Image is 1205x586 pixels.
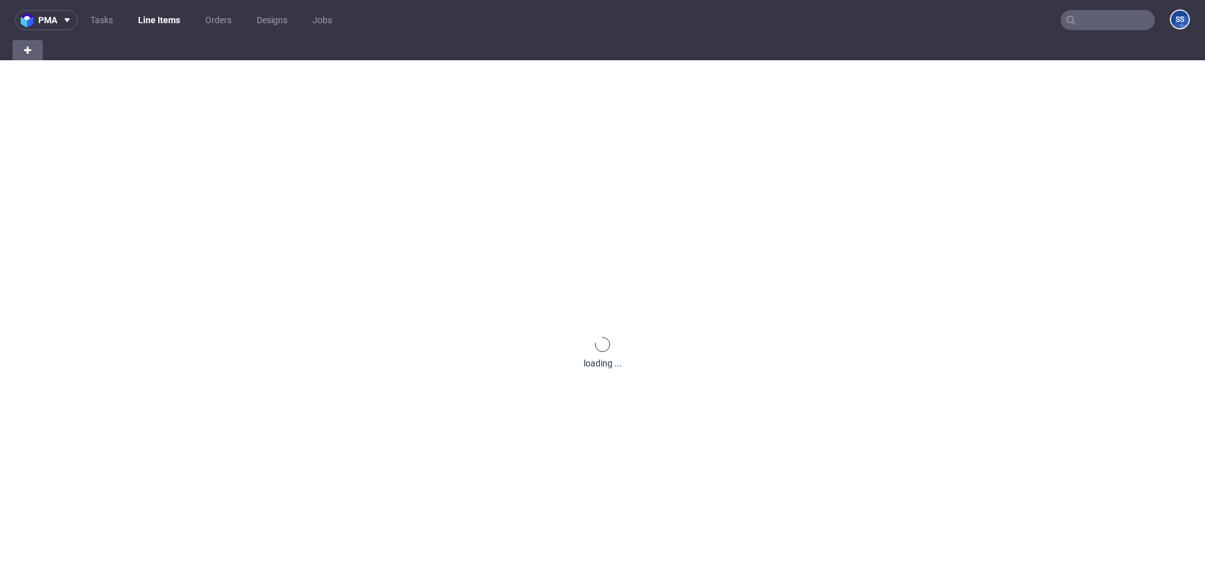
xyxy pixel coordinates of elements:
img: logo [21,13,38,28]
a: Designs [249,10,295,30]
div: loading ... [584,357,622,370]
button: pma [15,10,78,30]
span: pma [38,16,57,24]
figcaption: SS [1171,11,1189,28]
a: Jobs [305,10,340,30]
a: Line Items [131,10,188,30]
a: Orders [198,10,239,30]
a: Tasks [83,10,120,30]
